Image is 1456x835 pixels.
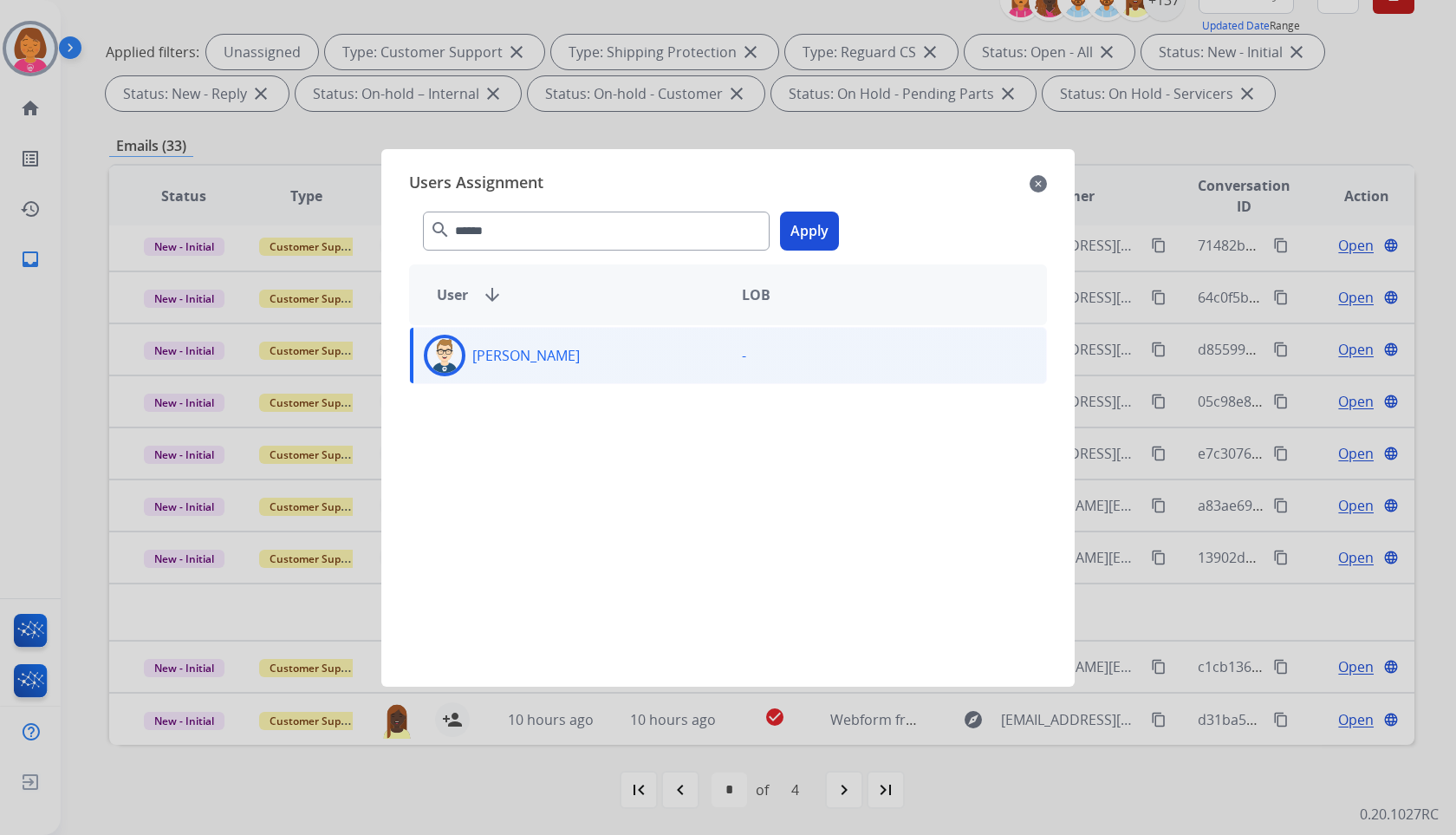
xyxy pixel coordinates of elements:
button: Apply [780,212,839,251]
mat-icon: close [1030,173,1047,194]
p: [PERSON_NAME] [472,345,580,366]
div: User [423,284,728,305]
p: - [742,345,746,366]
span: Users Assignment [409,170,543,198]
span: LOB [742,284,770,305]
mat-icon: search [430,219,451,240]
mat-icon: arrow_downward [482,284,503,305]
